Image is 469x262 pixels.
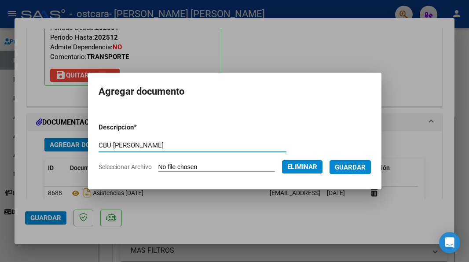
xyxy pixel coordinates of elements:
p: Descripcion [99,122,180,133]
span: Seleccionar Archivo [99,163,152,170]
button: Eliminar [282,160,322,173]
h2: Agregar documento [99,83,371,100]
span: Eliminar [287,163,317,171]
div: Open Intercom Messenger [439,232,460,253]
span: Guardar [335,163,366,171]
button: Guardar [330,160,371,174]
